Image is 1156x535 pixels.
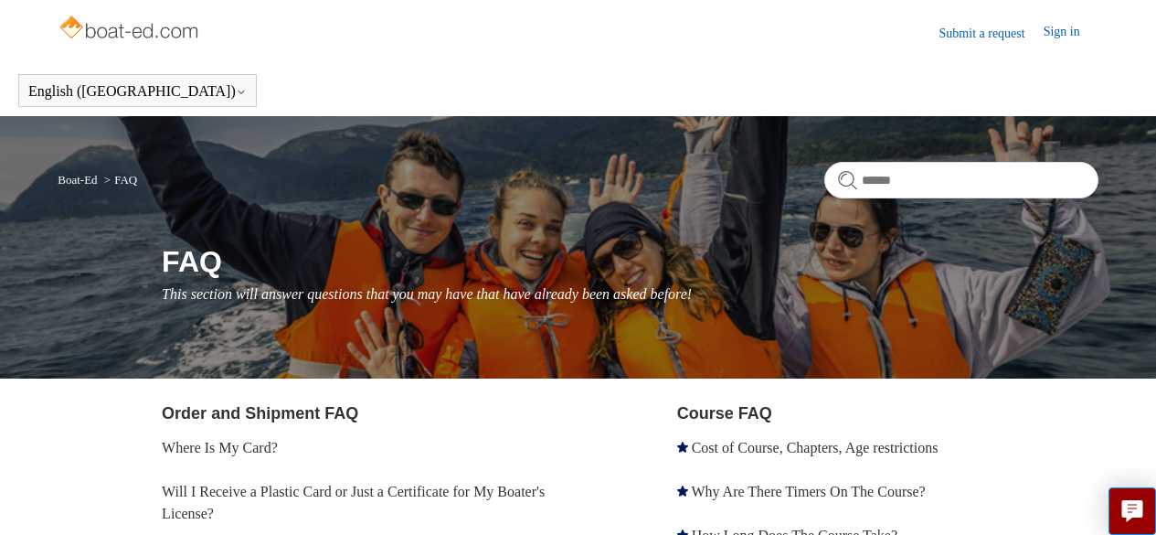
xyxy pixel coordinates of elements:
[691,484,925,499] a: Why Are There Timers On The Course?
[677,404,772,423] a: Course FAQ
[824,162,1098,198] input: Search
[162,404,358,423] a: Order and Shipment FAQ
[162,240,1098,284] h1: FAQ
[58,173,97,187] a: Boat-Ed
[1044,22,1098,44] a: Sign in
[692,440,939,455] a: Cost of Course, Chapters, Age restrictions
[162,284,1098,305] p: This section will answer questions that you may have that have already been asked before!
[58,173,101,187] li: Boat-Ed
[677,442,688,453] svg: Promoted article
[162,440,278,455] a: Where Is My Card?
[677,486,688,497] svg: Promoted article
[1108,487,1156,535] button: Live chat
[28,83,247,100] button: English ([GEOGRAPHIC_DATA])
[101,173,137,187] li: FAQ
[162,484,545,521] a: Will I Receive a Plastic Card or Just a Certificate for My Boater's License?
[58,11,203,48] img: Boat-Ed Help Center home page
[939,24,1044,43] a: Submit a request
